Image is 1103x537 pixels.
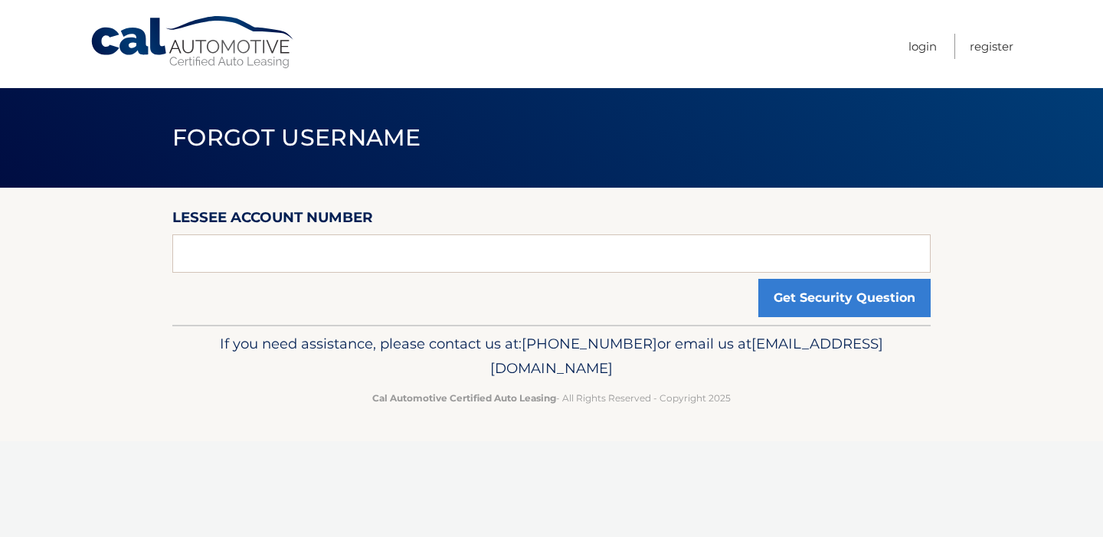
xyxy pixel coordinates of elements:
[90,15,296,70] a: Cal Automotive
[758,279,931,317] button: Get Security Question
[182,390,921,406] p: - All Rights Reserved - Copyright 2025
[372,392,556,404] strong: Cal Automotive Certified Auto Leasing
[522,335,657,352] span: [PHONE_NUMBER]
[970,34,1013,59] a: Register
[908,34,937,59] a: Login
[172,206,373,234] label: Lessee Account Number
[182,332,921,381] p: If you need assistance, please contact us at: or email us at
[490,335,883,377] span: [EMAIL_ADDRESS][DOMAIN_NAME]
[172,123,421,152] span: Forgot Username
